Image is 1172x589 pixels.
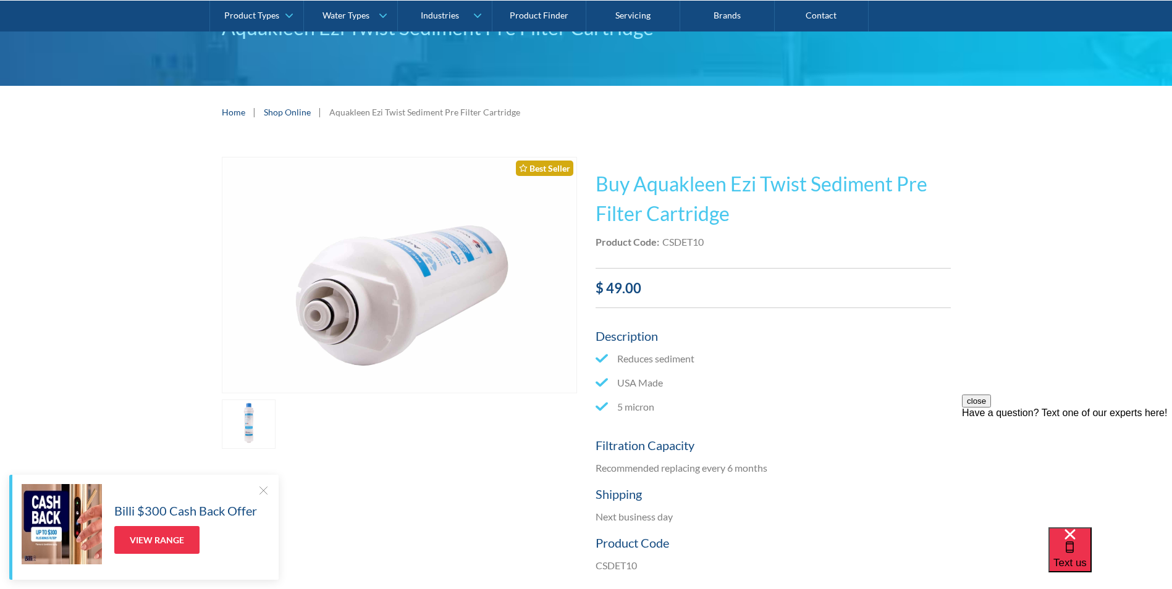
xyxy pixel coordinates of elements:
p: Next business day [596,509,951,524]
div: Industries [421,10,459,20]
p: CSDET10 [596,558,951,573]
li: Reduces sediment [596,351,951,366]
div: Product Types [224,10,279,20]
h5: Product Code [596,533,951,552]
div: Aquakleen Ezi Twist Sediment Pre Filter Cartridge [329,106,520,119]
img: Billi $300 Cash Back Offer [22,484,102,564]
a: Home [222,106,245,119]
a: View Range [114,526,200,554]
a: Shop Online [264,106,311,119]
div: $ 49.00 [596,278,951,298]
img: Aquakleen Ezi Twist Sediment Pre Filter Cartridge [222,157,576,393]
iframe: podium webchat widget bubble [1048,527,1172,589]
div: CSDET10 [662,235,704,249]
a: open lightbox [222,157,577,394]
h5: Description [596,327,951,345]
h1: Buy Aquakleen Ezi Twist Sediment Pre Filter Cartridge [596,169,951,228]
h5: Shipping [596,485,951,503]
h5: Billi $300 Cash Back Offer [114,501,257,520]
a: open lightbox [222,399,276,449]
div: | [317,104,323,119]
li: USA Made [596,375,951,390]
p: Recommended replacing every 6 months [596,461,951,475]
div: Water Types [323,10,369,20]
strong: Product Code: [596,236,659,248]
li: 5 micron [596,399,951,414]
div: | [251,104,258,119]
iframe: podium webchat widget prompt [962,395,1172,543]
div: Best Seller [516,161,573,176]
h5: Filtration Capacity [596,436,951,454]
